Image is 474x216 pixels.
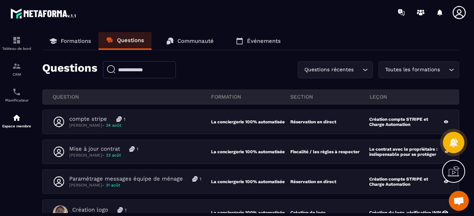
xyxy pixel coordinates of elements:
p: FORMATION [211,93,290,100]
p: Création logo [72,206,108,213]
p: Espace membre [2,124,31,128]
p: Réservation en direct [290,119,336,124]
a: Formations [42,32,99,50]
a: Questions [99,32,151,50]
input: Search for option [441,66,447,74]
p: Questions [117,37,144,44]
p: Mise à jour contrat [69,145,120,152]
img: formation [12,62,21,71]
div: Search for option [378,61,459,78]
span: - 21 août [102,183,120,188]
p: Création compte STRIPE et Charge Automation [369,117,443,127]
img: messages [117,207,123,213]
p: QUESTION [53,93,211,100]
p: La conciergerie 100% automatisée [211,179,290,184]
input: Search for option [355,66,361,74]
p: 1 [137,146,138,152]
p: Communauté [177,38,214,44]
p: Création compte STRIPE et Charge Automation [369,176,443,187]
p: section [290,93,370,100]
img: messages [192,176,198,182]
p: La conciergerie 100% automatisée [211,149,290,154]
p: CRM [2,72,31,76]
p: La conciergerie 100% automatisée [211,119,290,124]
p: Tableau de bord [2,47,31,51]
p: Le contrat avec le propriétaire : indispensable pour se protéger [369,147,445,157]
p: 1 [200,176,201,182]
p: [PERSON_NAME] [69,152,138,158]
p: compte stripe [69,116,107,123]
a: formationformationCRM [2,56,31,82]
img: automations [12,113,21,122]
a: formationformationTableau de bord [2,30,31,56]
span: - 23 août [102,153,121,158]
p: Réservation en direct [290,179,336,184]
p: Paramétrage messages équipe de ménage [69,175,183,182]
p: Création du logo, vérification INPI [369,210,441,215]
p: 1 [124,116,126,122]
img: logo [10,7,77,20]
p: La conciergerie 100% automatisée [211,210,290,215]
p: Événements [247,38,281,44]
a: Communauté [159,32,221,50]
a: Ouvrir le chat [449,191,469,211]
span: Toutes les formations [383,66,441,74]
img: messages [116,116,122,122]
p: [PERSON_NAME] [69,182,201,188]
a: automationsautomationsEspace membre [2,108,31,134]
p: [PERSON_NAME] [69,123,126,128]
img: scheduler [12,88,21,96]
img: formation [12,36,21,45]
p: Création de logo [290,210,326,215]
p: Questions [42,61,97,78]
img: messages [129,146,135,152]
div: Search for option [298,61,373,78]
span: - 24 août [102,123,121,128]
p: leçon [370,93,449,100]
a: schedulerschedulerPlanificateur [2,82,31,108]
p: Planificateur [2,98,31,102]
p: Fiscalité / les règles à respecter [290,149,360,154]
p: 1 [125,207,127,213]
a: Événements [228,32,288,50]
span: Questions récentes [303,66,355,74]
p: Formations [61,38,91,44]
